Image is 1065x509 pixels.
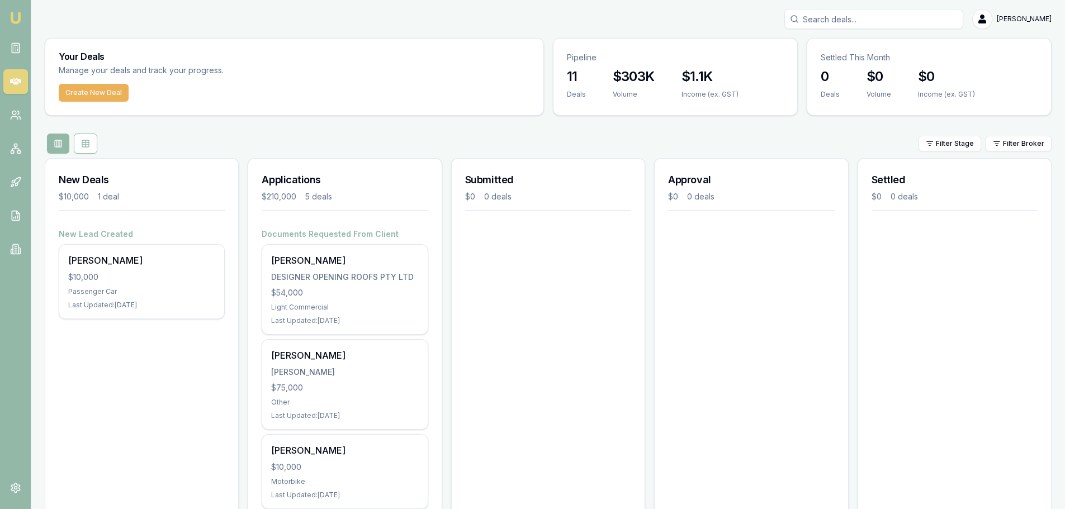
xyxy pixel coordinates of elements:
[59,191,89,202] div: $10,000
[484,191,512,202] div: 0 deals
[68,254,215,267] div: [PERSON_NAME]
[271,349,418,362] div: [PERSON_NAME]
[271,444,418,457] div: [PERSON_NAME]
[687,191,714,202] div: 0 deals
[271,367,418,378] div: [PERSON_NAME]
[1003,139,1044,148] span: Filter Broker
[936,139,974,148] span: Filter Stage
[891,191,918,202] div: 0 deals
[271,398,418,407] div: Other
[867,90,891,99] div: Volume
[821,52,1038,63] p: Settled This Month
[668,172,834,188] h3: Approval
[271,477,418,486] div: Motorbike
[986,136,1052,151] button: Filter Broker
[821,90,840,99] div: Deals
[872,172,1038,188] h3: Settled
[262,229,428,240] h4: Documents Requested From Client
[59,84,129,102] button: Create New Deal
[867,68,891,85] h3: $0
[681,68,739,85] h3: $1.1K
[567,68,586,85] h3: 11
[567,52,784,63] p: Pipeline
[271,462,418,473] div: $10,000
[59,64,345,77] p: Manage your deals and track your progress.
[872,191,882,202] div: $0
[918,68,975,85] h3: $0
[465,191,475,202] div: $0
[919,136,981,151] button: Filter Stage
[68,301,215,310] div: Last Updated: [DATE]
[271,303,418,312] div: Light Commercial
[271,287,418,298] div: $54,000
[271,254,418,267] div: [PERSON_NAME]
[613,90,655,99] div: Volume
[59,52,530,61] h3: Your Deals
[271,382,418,393] div: $75,000
[668,191,678,202] div: $0
[59,229,225,240] h4: New Lead Created
[613,68,655,85] h3: $303K
[271,491,418,500] div: Last Updated: [DATE]
[59,172,225,188] h3: New Deals
[784,9,963,29] input: Search deals
[9,11,22,25] img: emu-icon-u.png
[271,272,418,283] div: DESIGNER OPENING ROOFS PTY LTD
[821,68,840,85] h3: 0
[271,316,418,325] div: Last Updated: [DATE]
[68,287,215,296] div: Passenger Car
[68,272,215,283] div: $10,000
[997,15,1052,23] span: [PERSON_NAME]
[262,172,428,188] h3: Applications
[681,90,739,99] div: Income (ex. GST)
[98,191,119,202] div: 1 deal
[918,90,975,99] div: Income (ex. GST)
[567,90,586,99] div: Deals
[465,172,631,188] h3: Submitted
[262,191,296,202] div: $210,000
[305,191,332,202] div: 5 deals
[271,411,418,420] div: Last Updated: [DATE]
